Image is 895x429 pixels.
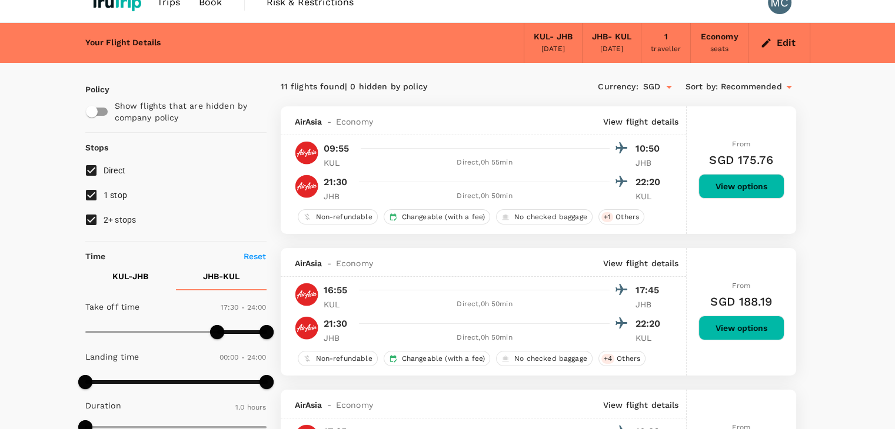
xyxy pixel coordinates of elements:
[496,209,593,224] div: No checked baggage
[235,403,266,411] span: 1.0 hours
[324,332,353,344] p: JHB
[397,354,490,364] span: Changeable (with a fee)
[104,190,128,200] span: 1 stop
[661,79,677,95] button: Open
[732,281,750,290] span: From
[541,43,565,55] div: [DATE]
[510,354,592,364] span: No checked baggage
[384,351,490,366] div: Changeable (with a fee)
[496,351,593,366] div: No checked baggage
[611,212,644,222] span: Others
[686,81,718,93] span: Sort by :
[85,83,96,95] p: Policy
[112,270,148,282] p: KUL - JHB
[710,292,772,311] h6: SGD 188.19
[324,283,348,297] p: 16:55
[104,166,126,175] span: Direct
[636,332,665,344] p: KUL
[324,299,353,310] p: KUL
[698,316,784,340] button: View options
[324,142,350,156] p: 09:55
[612,354,645,364] span: Others
[322,257,336,269] span: -
[244,250,267,262] p: Reset
[360,157,610,169] div: Direct , 0h 55min
[295,283,318,306] img: AK
[603,399,679,411] p: View flight details
[636,317,665,331] p: 22:20
[636,175,665,189] p: 22:20
[598,81,638,93] span: Currency :
[322,116,336,128] span: -
[85,36,161,49] div: Your Flight Details
[636,190,665,202] p: KUL
[85,143,109,152] strong: Stops
[603,257,679,269] p: View flight details
[85,250,106,262] p: Time
[311,212,377,222] span: Non-refundable
[295,116,322,128] span: AirAsia
[295,257,322,269] span: AirAsia
[324,157,353,169] p: KUL
[758,33,800,52] button: Edit
[732,140,750,148] span: From
[311,354,377,364] span: Non-refundable
[601,212,613,222] span: + 1
[651,43,681,55] div: traveller
[336,257,373,269] span: Economy
[636,142,665,156] p: 10:50
[534,31,573,43] div: KUL - JHB
[336,399,373,411] span: Economy
[85,400,121,411] p: Duration
[598,209,644,224] div: +1Others
[360,299,610,310] div: Direct , 0h 50min
[104,215,137,224] span: 2+ stops
[281,81,538,93] div: 11 flights found | 0 hidden by policy
[636,299,665,310] p: JHB
[295,141,318,165] img: AK
[598,351,646,366] div: +4Others
[510,212,592,222] span: No checked baggage
[397,212,490,222] span: Changeable (with a fee)
[85,301,140,313] p: Take off time
[710,43,729,55] div: seats
[85,351,139,363] p: Landing time
[360,190,610,202] div: Direct , 0h 50min
[601,354,614,364] span: + 4
[636,157,665,169] p: JHB
[322,399,336,411] span: -
[295,399,322,411] span: AirAsia
[203,270,239,282] p: JHB - KUL
[324,190,353,202] p: JHB
[698,174,784,199] button: View options
[336,116,373,128] span: Economy
[324,175,348,189] p: 21:30
[709,150,773,169] h6: SGD 175.76
[324,317,348,331] p: 21:30
[115,100,258,123] p: Show flights that are hidden by company policy
[298,209,378,224] div: Non-refundable
[636,283,665,297] p: 17:45
[592,31,631,43] div: JHB - KUL
[295,175,318,198] img: AK
[384,209,490,224] div: Changeable (with a fee)
[721,81,782,93] span: Recommended
[700,31,738,43] div: Economy
[360,332,610,344] div: Direct , 0h 50min
[295,316,318,340] img: AK
[603,116,679,128] p: View flight details
[664,31,668,43] div: 1
[221,303,267,311] span: 17:30 - 24:00
[298,351,378,366] div: Non-refundable
[600,43,624,55] div: [DATE]
[219,353,267,361] span: 00:00 - 24:00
